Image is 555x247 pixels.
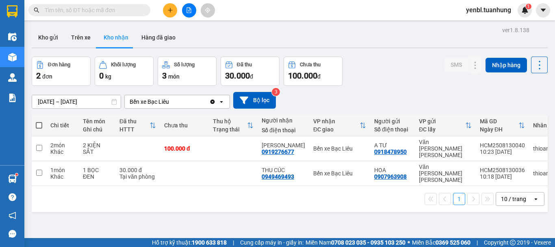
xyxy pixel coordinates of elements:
[213,118,247,125] div: Thu hộ
[374,167,411,173] div: HOA
[8,94,17,102] img: solution-icon
[501,195,526,203] div: 10 / trang
[164,145,205,152] div: 100.000 đ
[221,57,280,86] button: Đã thu30.000đ
[317,73,321,80] span: đ
[9,230,16,238] span: message
[521,7,529,14] img: icon-new-feature
[119,173,156,180] div: Tại văn phòng
[8,53,17,61] img: warehouse-icon
[419,139,472,158] div: Văn [PERSON_NAME] [PERSON_NAME]
[201,3,215,17] button: aim
[119,118,150,125] div: Đã thu
[42,73,52,80] span: đơn
[480,118,518,125] div: Mã GD
[374,126,411,133] div: Số điện thoại
[135,28,182,47] button: Hàng đã giao
[8,33,17,41] img: warehouse-icon
[288,71,317,81] span: 100.000
[313,126,360,133] div: ĐC giao
[436,239,470,246] strong: 0369 525 060
[182,3,196,17] button: file-add
[533,196,539,202] svg: open
[477,238,478,247] span: |
[262,149,294,155] div: 0919276677
[262,142,305,149] div: HỬU HẬN
[272,88,280,96] sup: 3
[192,239,227,246] strong: 1900 633 818
[32,57,91,86] button: Đơn hàng2đơn
[65,28,97,47] button: Trên xe
[480,173,525,180] div: 10:18 [DATE]
[374,118,411,125] div: Người gửi
[7,5,17,17] img: logo-vxr
[313,170,366,177] div: Bến xe Bạc Liêu
[164,122,205,129] div: Chưa thu
[111,62,136,68] div: Khối lượng
[36,71,41,81] span: 2
[9,212,16,219] span: notification
[486,58,527,72] button: Nhập hàng
[50,173,75,180] div: Khác
[32,95,121,108] input: Select a date range.
[412,238,470,247] span: Miền Bắc
[9,193,16,201] span: question-circle
[105,73,111,80] span: kg
[306,238,405,247] span: Miền Nam
[186,7,192,13] span: file-add
[300,62,321,68] div: Chưa thu
[374,173,407,180] div: 0907963908
[158,57,217,86] button: Số lượng3món
[170,98,171,106] input: Selected Bến xe Bạc Liêu.
[313,145,366,152] div: Bến xe Bạc Liêu
[374,149,407,155] div: 0918478950
[225,71,250,81] span: 30.000
[45,6,141,15] input: Tìm tên, số ĐT hoặc mã đơn
[527,4,530,9] span: 1
[240,238,304,247] span: Cung cấp máy in - giấy in:
[50,142,75,149] div: 2 món
[262,127,305,133] div: Số điện thoại
[83,126,111,133] div: Ghi chú
[34,7,39,13] span: search
[262,173,294,180] div: 0949469493
[233,238,234,247] span: |
[213,126,247,133] div: Trạng thái
[83,118,111,125] div: Tên món
[119,126,150,133] div: HTTT
[480,149,525,155] div: 10:23 [DATE]
[218,98,225,105] svg: open
[415,115,476,136] th: Toggle SortBy
[419,118,465,125] div: VP gửi
[167,7,173,13] span: plus
[480,167,525,173] div: HCM2508130036
[115,115,160,136] th: Toggle SortBy
[130,98,169,106] div: Bến xe Bạc Liêu
[237,62,252,68] div: Đã thu
[480,142,525,149] div: HCM2508130040
[97,28,135,47] button: Kho nhận
[419,164,472,183] div: Văn [PERSON_NAME] [PERSON_NAME]
[83,167,111,180] div: 1 BỌC ĐEN
[284,57,343,86] button: Chưa thu100.000đ
[119,167,156,173] div: 30.000 đ
[331,239,405,246] strong: 0708 023 035 - 0935 103 250
[48,62,70,68] div: Đơn hàng
[163,3,177,17] button: plus
[205,7,210,13] span: aim
[480,126,518,133] div: Ngày ĐH
[408,241,410,244] span: ⚪️
[83,142,111,155] div: 2 KIỆN SẮT
[250,73,253,80] span: đ
[95,57,154,86] button: Khối lượng0kg
[309,115,370,136] th: Toggle SortBy
[32,28,65,47] button: Kho gửi
[453,193,465,205] button: 1
[460,5,518,15] span: yenbl.tuanhung
[209,115,258,136] th: Toggle SortBy
[209,98,216,105] svg: Clear value
[419,126,465,133] div: ĐC lấy
[50,149,75,155] div: Khác
[313,118,360,125] div: VP nhận
[540,7,547,14] span: caret-down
